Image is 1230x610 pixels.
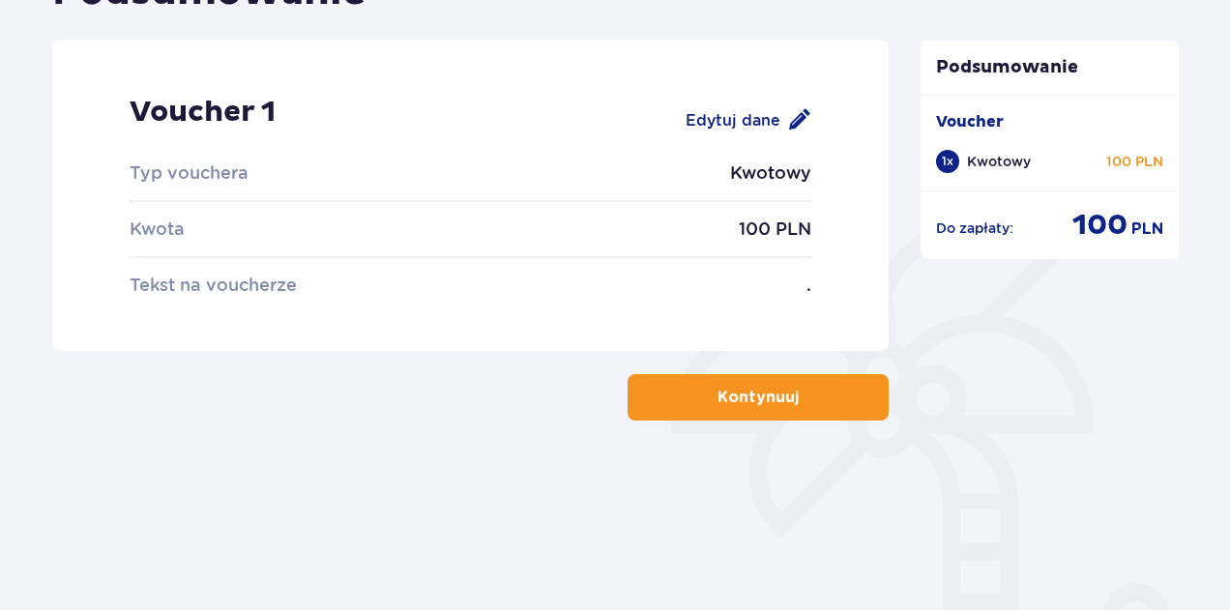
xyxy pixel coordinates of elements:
[936,218,1013,238] p: Do zapłaty :
[1072,207,1127,244] p: 100
[470,218,810,241] p: 100 PLN
[921,56,1180,79] p: Podsumowanie
[130,94,470,146] p: Voucher 1
[936,111,1004,132] p: Voucher
[470,161,810,185] p: Kwotowy
[967,152,1031,171] p: Kwotowy
[130,274,357,297] p: Tekst na voucherze
[686,108,811,131] div: Edytuj dane
[628,374,889,421] button: Kontynuuj
[806,274,811,297] p: .
[717,387,799,408] p: Kontynuuj
[936,150,959,173] div: 1 x
[1131,218,1163,240] p: PLN
[130,218,470,241] p: Kwota
[130,161,470,185] p: Typ vouchera
[1106,152,1163,171] p: 100 PLN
